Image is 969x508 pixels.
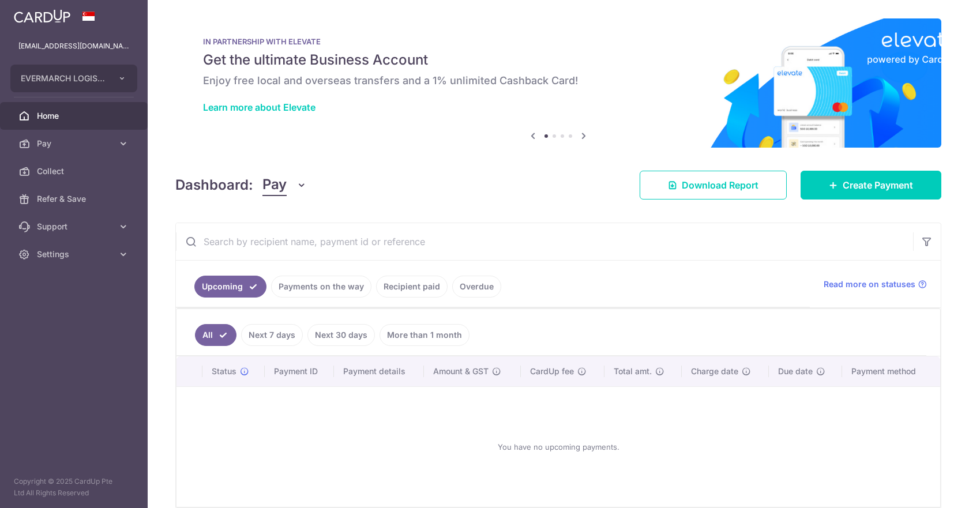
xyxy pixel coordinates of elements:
[824,279,915,290] span: Read more on statuses
[265,356,334,386] th: Payment ID
[376,276,448,298] a: Recipient paid
[843,178,913,192] span: Create Payment
[530,366,574,377] span: CardUp fee
[380,324,470,346] a: More than 1 month
[37,221,113,232] span: Support
[194,276,266,298] a: Upcoming
[452,276,501,298] a: Overdue
[14,9,70,23] img: CardUp
[203,101,316,113] a: Learn more about Elevate
[176,223,913,260] input: Search by recipient name, payment id or reference
[10,65,137,92] button: EVERMARCH LOGISTICS (S) PTE LTD
[778,366,813,377] span: Due date
[241,324,303,346] a: Next 7 days
[37,193,113,205] span: Refer & Save
[37,249,113,260] span: Settings
[37,165,113,177] span: Collect
[842,356,940,386] th: Payment method
[271,276,371,298] a: Payments on the way
[203,51,914,69] h5: Get the ultimate Business Account
[262,174,307,196] button: Pay
[262,174,287,196] span: Pay
[175,175,253,195] h4: Dashboard:
[203,37,914,46] p: IN PARTNERSHIP WITH ELEVATE
[801,171,941,200] a: Create Payment
[203,74,914,88] h6: Enjoy free local and overseas transfers and a 1% unlimited Cashback Card!
[682,178,758,192] span: Download Report
[307,324,375,346] a: Next 30 days
[640,171,787,200] a: Download Report
[175,18,941,148] img: Renovation banner
[212,366,236,377] span: Status
[190,396,926,498] div: You have no upcoming payments.
[18,40,129,52] p: [EMAIL_ADDRESS][DOMAIN_NAME]
[691,366,738,377] span: Charge date
[433,366,489,377] span: Amount & GST
[824,279,927,290] a: Read more on statuses
[195,324,236,346] a: All
[37,138,113,149] span: Pay
[21,73,106,84] span: EVERMARCH LOGISTICS (S) PTE LTD
[334,356,424,386] th: Payment details
[37,110,113,122] span: Home
[614,366,652,377] span: Total amt.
